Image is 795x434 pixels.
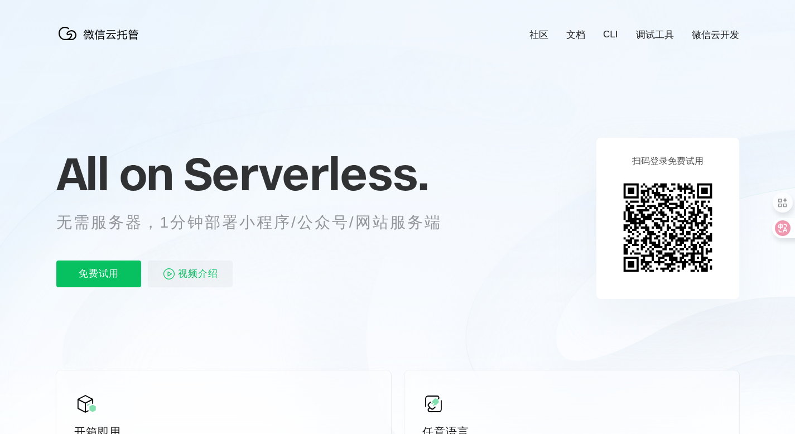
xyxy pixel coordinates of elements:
[56,22,146,45] img: 微信云托管
[178,261,218,287] span: 视频介绍
[529,28,548,41] a: 社区
[566,28,585,41] a: 文档
[692,28,739,41] a: 微信云开发
[56,211,462,234] p: 无需服务器，1分钟部署小程序/公众号/网站服务端
[162,267,176,281] img: video_play.svg
[632,156,704,167] p: 扫码登录免费试用
[56,37,146,46] a: 微信云托管
[184,146,428,201] span: Serverless.
[56,261,141,287] p: 免费试用
[603,29,618,40] a: CLI
[636,28,674,41] a: 调试工具
[56,146,173,201] span: All on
